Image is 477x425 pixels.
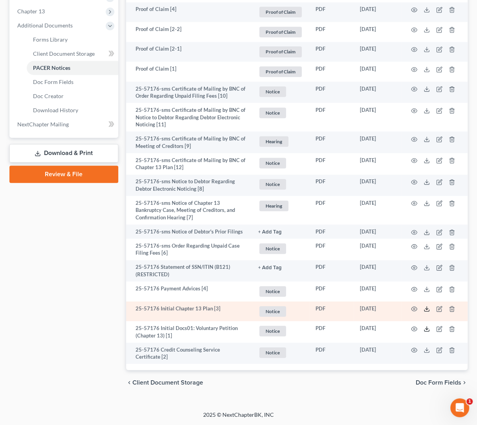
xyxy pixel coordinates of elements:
[126,103,252,131] td: 25-57176-sms Certificate of Mailing by BNC of Notice to Debtor Regarding Debtor Electronic Notici...
[258,106,303,119] a: Notice
[259,243,286,254] span: Notice
[258,135,303,148] a: Hearing
[33,78,73,85] span: Doc Form Fields
[126,301,252,321] td: 25-57176 Initial Chapter 13 Plan [3]
[11,117,118,131] a: NextChapter Mailing
[354,62,402,82] td: [DATE]
[259,108,286,118] span: Notice
[309,239,354,260] td: PDF
[309,82,354,103] td: PDF
[259,179,286,190] span: Notice
[258,5,303,18] a: Proof of Claim
[27,89,118,103] a: Doc Creator
[309,175,354,196] td: PDF
[9,166,118,183] a: Review & File
[17,121,69,128] span: NextChapter Mailing
[354,131,402,153] td: [DATE]
[258,265,282,270] button: + Add Tag
[132,379,203,386] span: Client Document Storage
[309,2,354,22] td: PDF
[126,22,252,42] td: Proof of Claim [2-2]
[258,230,282,235] button: + Add Tag
[309,260,354,282] td: PDF
[27,75,118,89] a: Doc Form Fields
[27,103,118,117] a: Download History
[309,224,354,239] td: PDF
[259,46,302,57] span: Proof of Claim
[33,36,68,43] span: Forms Library
[126,153,252,175] td: 25-57176-sms Certificate of Mailing by BNC of Chapter 13 Plan [12]
[259,27,302,37] span: Proof of Claim
[126,260,252,282] td: 25-57176 Statement of SSN/ITIN (B121) (RESTRICTED)
[259,7,302,17] span: Proof of Claim
[309,321,354,343] td: PDF
[126,131,252,153] td: 25-57176-sms Certificate of Mailing by BNC of Meeting of Creditors [9]
[126,196,252,224] td: 25-57176-sms Notice of Chapter 13 Bankruptcy Case, Meeting of Creditors, and Confirmation Hearing...
[126,42,252,62] td: Proof of Claim [2-1]
[354,42,402,62] td: [DATE]
[258,26,303,38] a: Proof of Claim
[259,158,286,168] span: Notice
[354,153,402,175] td: [DATE]
[126,321,252,343] td: 25-57176 Initial Docs01: Voluntary Petition (Chapter 13) [1]
[354,301,402,321] td: [DATE]
[259,286,286,297] span: Notice
[354,260,402,282] td: [DATE]
[27,33,118,47] a: Forms Library
[126,62,252,82] td: Proof of Claim [1]
[309,196,354,224] td: PDF
[258,178,303,191] a: Notice
[354,175,402,196] td: [DATE]
[461,379,468,386] i: chevron_right
[126,343,252,364] td: 25-57176 Credit Counseling Service Certificate [2]
[27,47,118,61] a: Client Document Storage
[33,50,95,57] span: Client Document Storage
[450,398,469,417] iframe: Intercom live chat
[309,62,354,82] td: PDF
[259,201,288,211] span: Hearing
[258,85,303,98] a: Notice
[15,411,462,425] div: 2025 © NextChapterBK, INC
[309,153,354,175] td: PDF
[309,42,354,62] td: PDF
[309,131,354,153] td: PDF
[33,107,78,113] span: Download History
[259,136,288,147] span: Hearing
[258,325,303,337] a: Notice
[259,306,286,317] span: Notice
[17,8,45,15] span: Chapter 13
[354,343,402,364] td: [DATE]
[258,305,303,318] a: Notice
[416,379,461,386] span: Doc Form Fields
[126,224,252,239] td: 25-57176-sms Notice of Debtor's Prior Filings
[258,242,303,255] a: Notice
[354,281,402,301] td: [DATE]
[354,22,402,42] td: [DATE]
[354,103,402,131] td: [DATE]
[258,285,303,298] a: Notice
[354,196,402,224] td: [DATE]
[126,82,252,103] td: 25-57176-sms Certificate of Mailing by BNC of Order Regarding Unpaid Filing Fees [10]
[466,398,473,405] span: 1
[17,22,73,29] span: Additional Documents
[258,157,303,170] a: Notice
[309,22,354,42] td: PDF
[258,263,303,271] a: + Add Tag
[33,64,70,71] span: PACER Notices
[126,379,203,386] button: chevron_left Client Document Storage
[126,239,252,260] td: 25-57176-sms Order Regarding Unpaid Case Filing Fees [6]
[309,301,354,321] td: PDF
[259,66,302,77] span: Proof of Claim
[258,346,303,359] a: Notice
[354,2,402,22] td: [DATE]
[258,45,303,58] a: Proof of Claim
[309,281,354,301] td: PDF
[416,379,468,386] button: Doc Form Fields chevron_right
[126,175,252,196] td: 25-57176-sms Notice to Debtor Regarding Debtor Electronic Noticing [8]
[309,103,354,131] td: PDF
[354,82,402,103] td: [DATE]
[354,239,402,260] td: [DATE]
[126,281,252,301] td: 25-57176 Payment Advices [4]
[258,199,303,212] a: Hearing
[126,2,252,22] td: Proof of Claim [4]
